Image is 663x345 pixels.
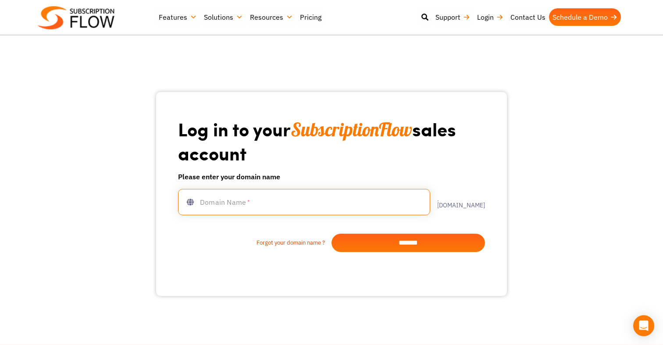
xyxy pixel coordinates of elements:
a: Contact Us [507,8,549,26]
a: Pricing [296,8,325,26]
a: Forgot your domain name ? [178,238,331,247]
a: Resources [246,8,296,26]
div: Open Intercom Messenger [633,315,654,336]
a: Features [155,8,200,26]
a: Schedule a Demo [549,8,621,26]
a: Login [474,8,507,26]
span: SubscriptionFlow [291,118,412,141]
img: Subscriptionflow [38,6,114,29]
h6: Please enter your domain name [178,171,485,182]
h1: Log in to your sales account [178,117,485,164]
a: Solutions [200,8,246,26]
a: Support [432,8,474,26]
label: .[DOMAIN_NAME] [430,196,485,208]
